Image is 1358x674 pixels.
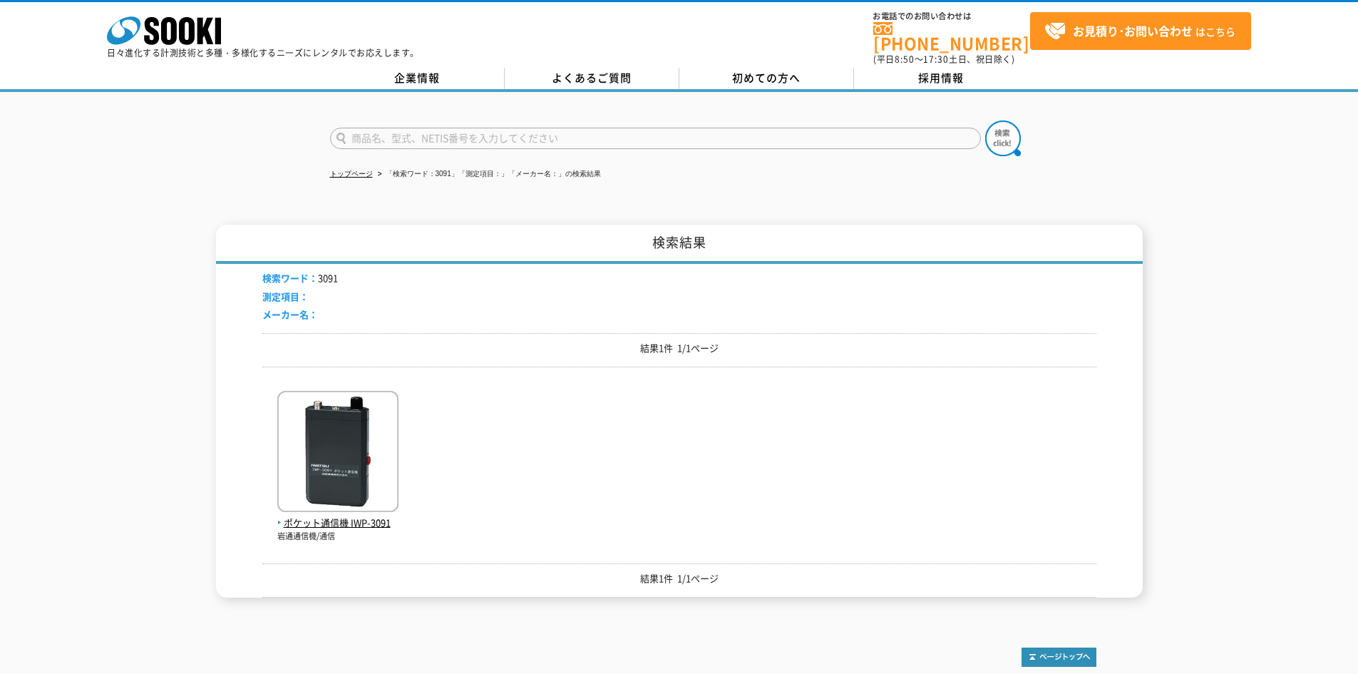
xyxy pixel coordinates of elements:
a: 企業情報 [330,68,505,89]
span: 初めての方へ [732,70,801,86]
img: IWP-3091 [277,391,398,516]
img: btn_search.png [985,121,1021,156]
a: よくあるご質問 [505,68,679,89]
span: (平日 ～ 土日、祝日除く) [873,53,1014,66]
li: 3091 [262,271,338,286]
span: 測定項目： [262,290,309,303]
p: 結果1件 1/1ページ [262,571,1096,586]
span: 17:30 [923,53,949,66]
a: 採用情報 [854,68,1029,89]
span: 検索ワード： [262,271,318,285]
a: ポケット通信機 IWP-3091 [277,501,398,531]
span: ポケット通信機 IWP-3091 [277,516,398,531]
input: 商品名、型式、NETIS番号を入力してください [330,128,981,149]
a: トップページ [330,170,373,178]
span: はこちら [1044,21,1235,42]
img: トップページへ [1022,648,1096,667]
p: 岩通通信機/通信 [277,531,398,543]
span: 8:50 [895,53,915,66]
strong: お見積り･お問い合わせ [1073,22,1193,39]
a: 初めての方へ [679,68,854,89]
li: 「検索ワード：3091」「測定項目：」「メーカー名：」の検索結果 [375,167,601,182]
a: お見積り･お問い合わせはこちら [1030,12,1251,50]
p: 結果1件 1/1ページ [262,341,1096,356]
h1: 検索結果 [216,225,1143,264]
span: お電話でのお問い合わせは [873,12,1030,21]
a: [PHONE_NUMBER] [873,22,1030,51]
p: 日々進化する計測技術と多種・多様化するニーズにレンタルでお応えします。 [107,48,419,57]
span: メーカー名： [262,307,318,321]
